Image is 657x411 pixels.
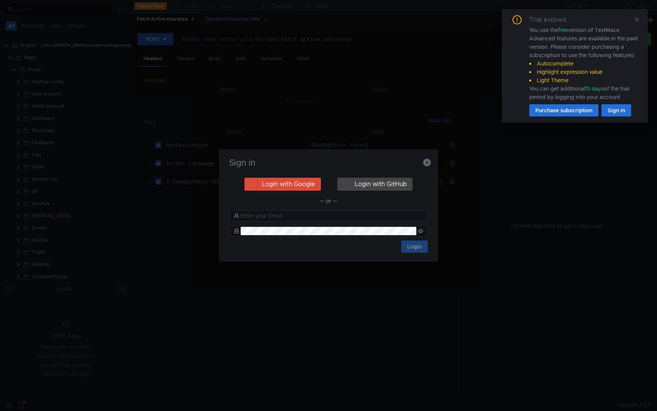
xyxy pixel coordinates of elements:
[529,59,639,68] li: Autocomplete
[337,178,413,191] button: Login with GitHub
[529,26,639,101] div: You use the version of TestMace. Advanced features are available in the paid version. Please cons...
[241,212,423,220] input: Enter your Email
[529,76,639,84] li: Light Theme
[601,104,631,116] button: Sign in
[244,178,321,191] button: Login with Google
[228,158,429,167] h3: Sign in
[558,27,568,33] span: free
[529,68,639,76] li: Highlight expression value
[529,15,575,24] div: Trial expired
[529,104,598,116] button: Purchase subscription
[529,84,639,101] div: You can get additional of the trial period by logging into your account.
[229,196,428,205] div: — or —
[585,85,604,92] span: 15 days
